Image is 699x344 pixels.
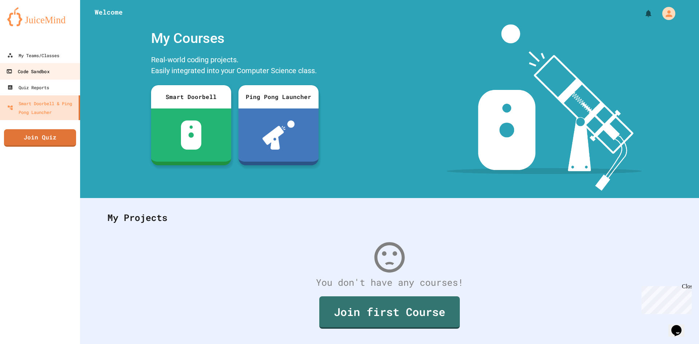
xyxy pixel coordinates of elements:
img: sdb-white.svg [181,120,202,150]
div: Smart Doorbell & Ping Pong Launcher [7,99,76,116]
img: logo-orange.svg [7,7,73,26]
img: ppl-with-ball.png [262,120,295,150]
div: My Account [655,5,677,22]
div: Quiz Reports [7,83,49,92]
div: My Teams/Classes [7,51,59,60]
div: Real-world coding projects. Easily integrated into your Computer Science class. [147,52,322,80]
div: My Courses [147,24,322,52]
iframe: chat widget [668,315,692,337]
iframe: chat widget [639,283,692,314]
div: My Notifications [631,7,655,20]
div: Code Sandbox [6,67,49,76]
div: Chat with us now!Close [3,3,50,46]
a: Join first Course [319,296,460,329]
div: Smart Doorbell [151,85,231,108]
a: Join Quiz [4,129,76,147]
div: My Projects [100,203,679,232]
div: You don't have any courses! [100,276,679,289]
img: banner-image-my-projects.png [447,24,642,191]
div: Ping Pong Launcher [238,85,319,108]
